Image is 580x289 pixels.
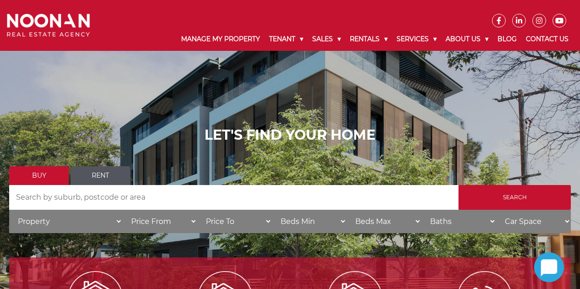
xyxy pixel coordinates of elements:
a: Rent [71,166,130,185]
a: Manage My Property [177,27,265,51]
a: Rentals [345,27,392,51]
a: Services [392,27,441,51]
img: Noonan Real Estate Agency [7,14,90,37]
a: Tenant [265,27,308,51]
input: Search [458,185,571,210]
a: Buy [9,166,69,185]
h1: LET'S FIND YOUR HOME [9,127,571,143]
input: Search by suburb, postcode or area [9,185,458,210]
a: Contact Us [521,27,573,51]
a: Blog [493,27,521,51]
a: Sales [308,27,345,51]
a: About Us [441,27,493,51]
